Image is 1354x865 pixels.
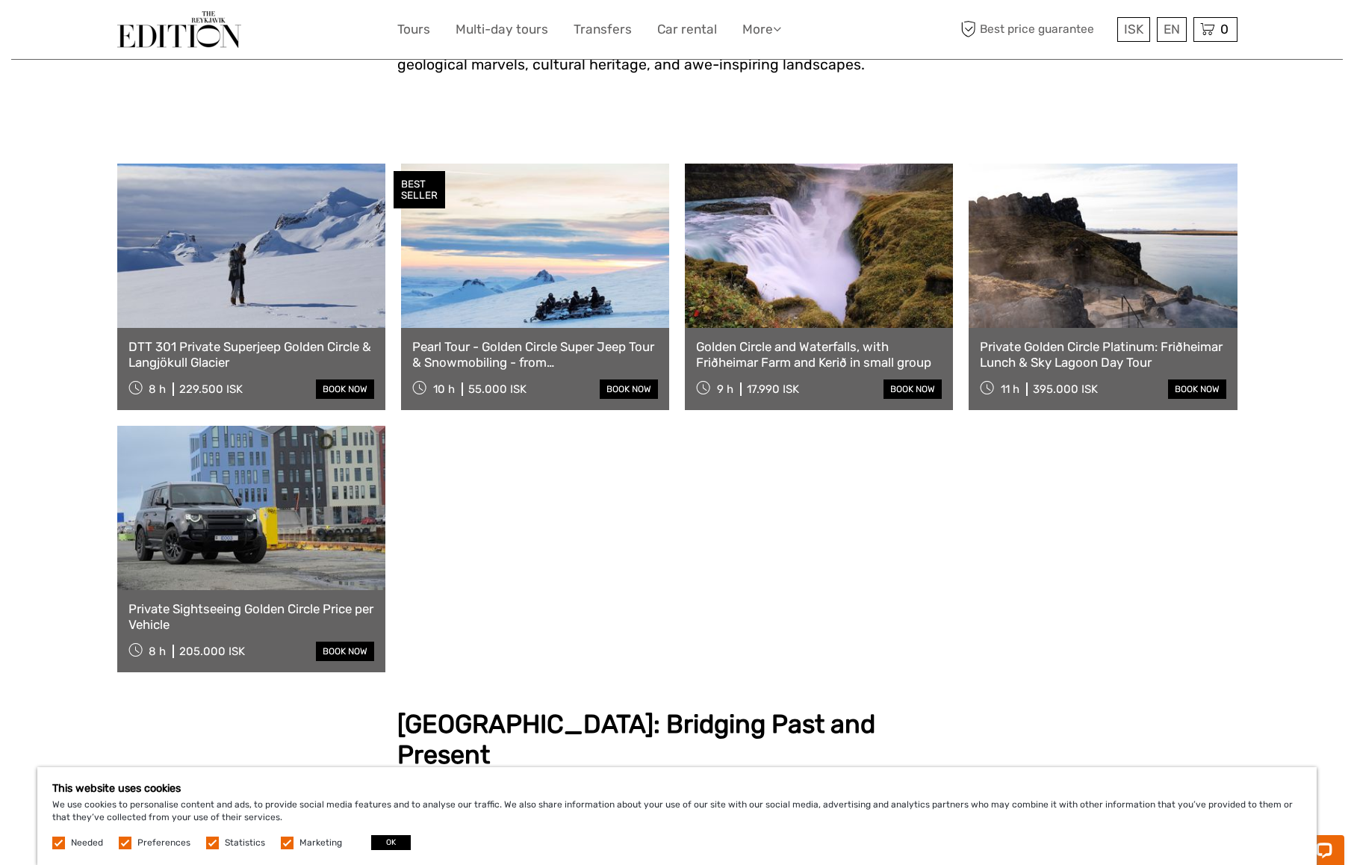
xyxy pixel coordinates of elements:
[456,19,548,40] a: Multi-day tours
[412,339,658,370] a: Pearl Tour - Golden Circle Super Jeep Tour & Snowmobiling - from [GEOGRAPHIC_DATA]
[225,837,265,849] label: Statistics
[21,26,169,38] p: Chat now
[1033,382,1098,396] div: 395.000 ISK
[397,19,430,40] a: Tours
[149,645,166,658] span: 8 h
[957,17,1114,42] span: Best price guarantee
[433,382,455,396] span: 10 h
[1124,22,1143,37] span: ISK
[980,339,1226,370] a: Private Golden Circle Platinum: Friðheimar Lunch & Sky Lagoon Day Tour
[1157,17,1187,42] div: EN
[1168,379,1226,399] a: book now
[883,379,942,399] a: book now
[128,601,374,632] a: Private Sightseeing Golden Circle Price per Vehicle
[468,382,527,396] div: 55.000 ISK
[37,767,1317,865] div: We use cookies to personalise content and ads, to provide social media features and to analyse ou...
[747,382,799,396] div: 17.990 ISK
[1001,382,1019,396] span: 11 h
[316,379,374,399] a: book now
[574,19,632,40] a: Transfers
[696,339,942,370] a: Golden Circle and Waterfalls, with Friðheimar Farm and Kerið in small group
[149,382,166,396] span: 8 h
[742,19,781,40] a: More
[71,837,103,849] label: Needed
[397,709,875,770] strong: [GEOGRAPHIC_DATA]: Bridging Past and Present
[52,782,1302,795] h5: This website uses cookies
[394,171,445,208] div: BEST SELLER
[316,642,374,661] a: book now
[117,11,241,48] img: The Reykjavík Edition
[137,837,190,849] label: Preferences
[179,645,245,658] div: 205.000 ISK
[172,23,190,41] button: Open LiveChat chat widget
[299,837,342,849] label: Marketing
[179,382,243,396] div: 229.500 ISK
[128,339,374,370] a: DTT 301 Private Superjeep Golden Circle & Langjökull Glacier
[657,19,717,40] a: Car rental
[1218,22,1231,37] span: 0
[717,382,733,396] span: 9 h
[371,835,411,850] button: OK
[600,379,658,399] a: book now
